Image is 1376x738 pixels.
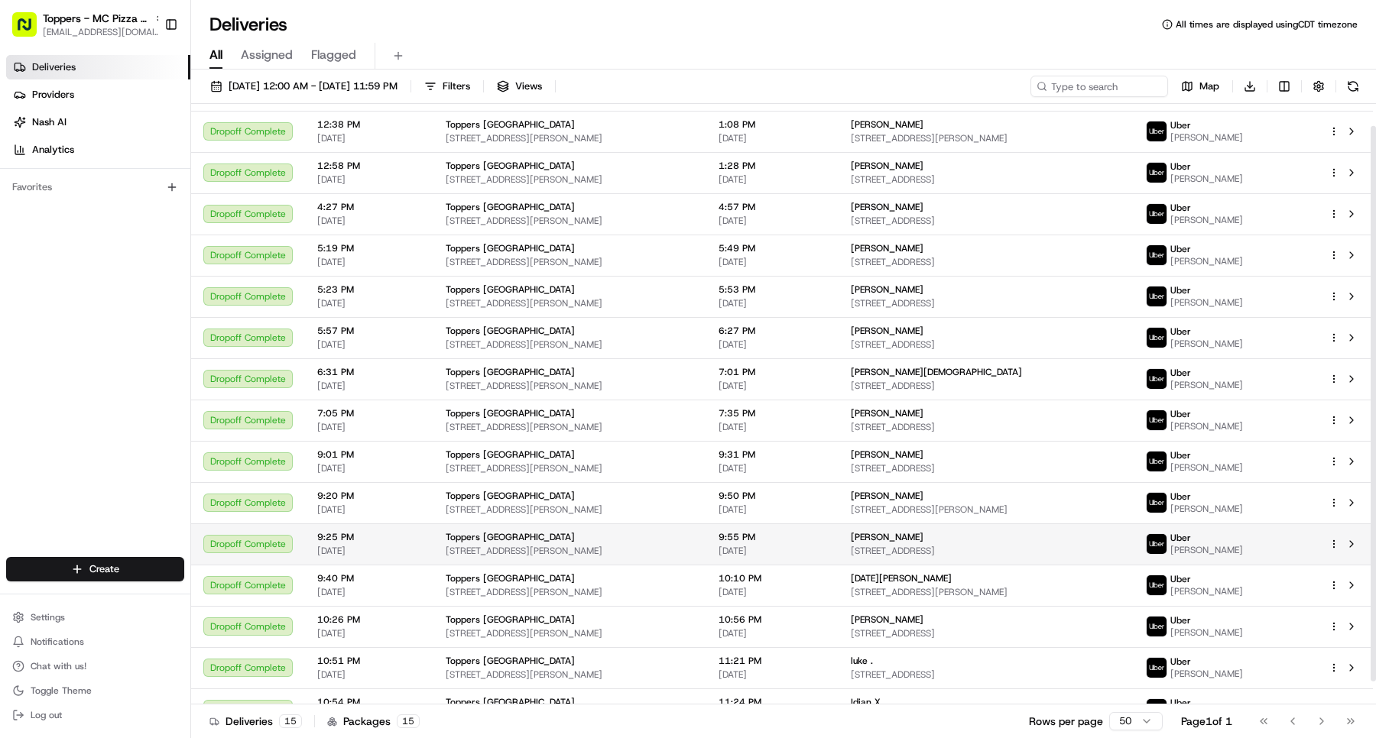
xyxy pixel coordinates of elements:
[719,338,826,351] span: [DATE]
[1170,503,1243,515] span: [PERSON_NAME]
[31,222,117,237] span: Knowledge Base
[1170,532,1191,544] span: Uber
[15,223,28,235] div: 📗
[279,714,302,728] div: 15
[6,83,190,107] a: Providers
[1170,668,1243,680] span: [PERSON_NAME]
[446,215,694,227] span: [STREET_ADDRESS][PERSON_NAME]
[1170,325,1191,338] span: Uber
[446,655,575,667] span: Toppers [GEOGRAPHIC_DATA]
[1147,617,1167,636] img: uber-new-logo.jpeg
[851,173,1121,186] span: [STREET_ADDRESS]
[719,283,826,296] span: 5:53 PM
[6,680,184,701] button: Toggle Theme
[317,545,421,557] span: [DATE]
[719,627,826,639] span: [DATE]
[446,173,694,186] span: [STREET_ADDRESS][PERSON_NAME]
[446,627,694,639] span: [STREET_ADDRESS][PERSON_NAME]
[446,118,575,131] span: Toppers [GEOGRAPHIC_DATA]
[6,557,184,581] button: Create
[719,407,826,419] span: 7:35 PM
[40,99,252,115] input: Clear
[851,215,1121,227] span: [STREET_ADDRESS]
[446,462,694,474] span: [STREET_ADDRESS][PERSON_NAME]
[6,655,184,677] button: Chat with us!
[203,76,404,97] button: [DATE] 12:00 AM - [DATE] 11:59 PM
[1170,461,1243,474] span: [PERSON_NAME]
[446,201,575,213] span: Toppers [GEOGRAPHIC_DATA]
[241,46,293,64] span: Assigned
[317,531,421,543] span: 9:25 PM
[317,448,421,461] span: 9:01 PM
[317,118,421,131] span: 12:38 PM
[851,586,1121,598] span: [STREET_ADDRESS][PERSON_NAME]
[52,146,251,161] div: Start new chat
[851,531,923,543] span: [PERSON_NAME]
[1170,626,1243,639] span: [PERSON_NAME]
[446,490,575,502] span: Toppers [GEOGRAPHIC_DATA]
[851,338,1121,351] span: [STREET_ADDRESS]
[1170,697,1191,709] span: Uber
[43,26,165,38] span: [EMAIL_ADDRESS][DOMAIN_NAME]
[1170,573,1191,585] span: Uber
[719,132,826,144] span: [DATE]
[851,242,923,254] span: [PERSON_NAME]
[317,325,421,337] span: 5:57 PM
[317,627,421,639] span: [DATE]
[719,531,826,543] span: 9:55 PM
[317,586,421,598] span: [DATE]
[209,46,222,64] span: All
[317,173,421,186] span: [DATE]
[719,366,826,378] span: 7:01 PM
[1147,699,1167,719] img: uber-new-logo.jpeg
[32,60,76,74] span: Deliveries
[851,655,873,667] span: luke .
[31,636,84,648] span: Notifications
[446,572,575,584] span: Toppers [GEOGRAPHIC_DATA]
[417,76,477,97] button: Filters
[719,215,826,227] span: [DATE]
[446,297,694,309] span: [STREET_ADDRESS][PERSON_NAME]
[719,572,826,584] span: 10:10 PM
[446,283,575,296] span: Toppers [GEOGRAPHIC_DATA]
[327,714,420,729] div: Packages
[851,421,1121,433] span: [STREET_ADDRESS]
[1170,544,1243,556] span: [PERSON_NAME]
[490,76,549,97] button: Views
[1147,452,1167,471] img: uber-new-logo.jpeg
[317,490,421,502] span: 9:20 PM
[446,242,575,254] span: Toppers [GEOGRAPHIC_DATA]
[15,15,46,46] img: Nash
[851,545,1121,557] span: [STREET_ADDRESS]
[851,572,952,584] span: [DATE][PERSON_NAME]
[1181,714,1232,729] div: Page 1 of 1
[446,531,575,543] span: Toppers [GEOGRAPHIC_DATA]
[311,46,356,64] span: Flagged
[317,366,421,378] span: 6:31 PM
[446,380,694,392] span: [STREET_ADDRESS][PERSON_NAME]
[1147,658,1167,678] img: uber-new-logo.jpeg
[1170,243,1191,255] span: Uber
[317,132,421,144] span: [DATE]
[1170,655,1191,668] span: Uber
[317,613,421,626] span: 10:26 PM
[1170,338,1243,350] span: [PERSON_NAME]
[6,631,184,652] button: Notifications
[719,462,826,474] span: [DATE]
[397,714,420,728] div: 15
[1147,286,1167,306] img: uber-new-logo.jpeg
[719,297,826,309] span: [DATE]
[851,613,923,626] span: [PERSON_NAME]
[719,503,826,516] span: [DATE]
[1176,18,1358,31] span: All times are displayed using CDT timezone
[851,448,923,461] span: [PERSON_NAME]
[1170,490,1191,503] span: Uber
[851,627,1121,639] span: [STREET_ADDRESS]
[1170,214,1243,226] span: [PERSON_NAME]
[43,11,148,26] button: Toppers - MC Pizza - [GEOGRAPHIC_DATA]
[6,607,184,628] button: Settings
[446,613,575,626] span: Toppers [GEOGRAPHIC_DATA]
[719,173,826,186] span: [DATE]
[515,79,542,93] span: Views
[1147,493,1167,513] img: uber-new-logo.jpeg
